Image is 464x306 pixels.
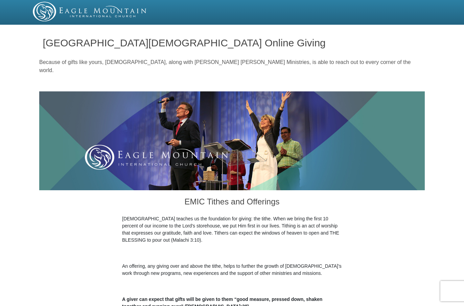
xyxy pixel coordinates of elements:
p: An offering, any giving over and above the tithe, helps to further the growth of [DEMOGRAPHIC_DAT... [122,263,342,277]
p: Because of gifts like yours, [DEMOGRAPHIC_DATA], along with [PERSON_NAME] [PERSON_NAME] Ministrie... [39,58,425,74]
img: EMIC [33,2,147,21]
p: [DEMOGRAPHIC_DATA] teaches us the foundation for giving: the tithe. When we bring the first 10 pe... [122,215,342,244]
h1: [GEOGRAPHIC_DATA][DEMOGRAPHIC_DATA] Online Giving [43,37,421,48]
h3: EMIC Tithes and Offerings [122,190,342,215]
